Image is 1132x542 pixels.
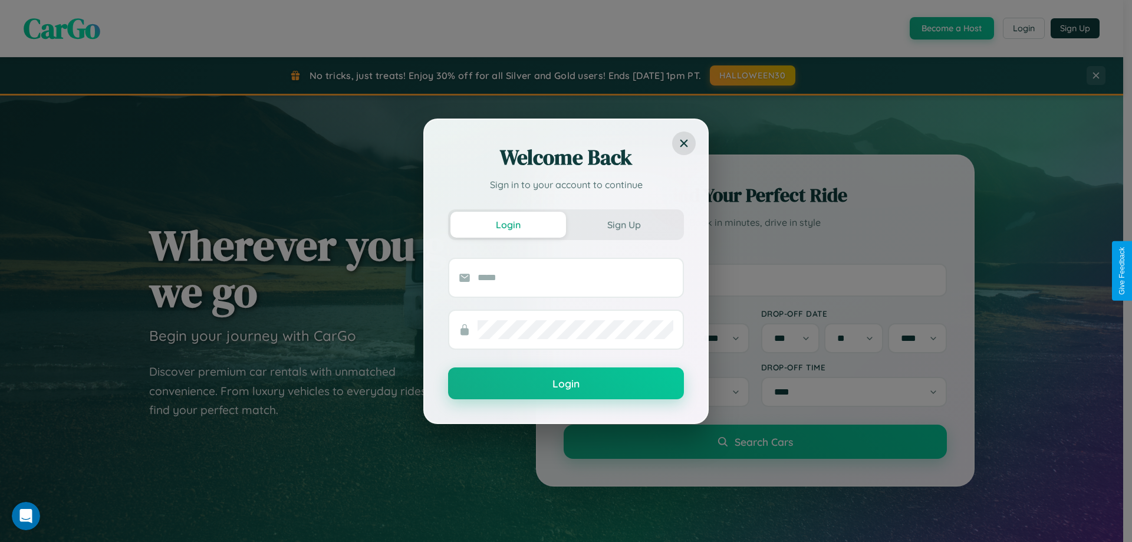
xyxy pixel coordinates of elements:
[448,178,684,192] p: Sign in to your account to continue
[450,212,566,238] button: Login
[448,143,684,172] h2: Welcome Back
[12,502,40,530] iframe: Intercom live chat
[566,212,682,238] button: Sign Up
[448,367,684,399] button: Login
[1118,247,1126,295] div: Give Feedback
